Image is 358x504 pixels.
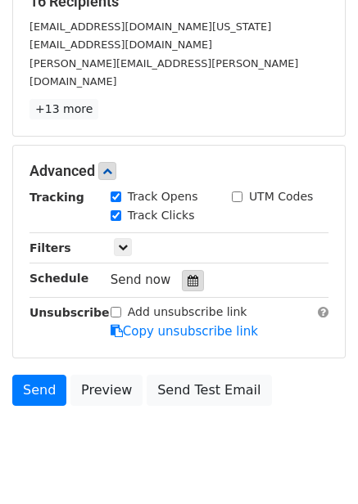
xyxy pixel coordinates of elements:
small: [EMAIL_ADDRESS][DOMAIN_NAME][US_STATE] [29,20,271,33]
strong: Tracking [29,191,84,204]
a: Send [12,375,66,406]
span: Send now [111,272,171,287]
strong: Filters [29,241,71,254]
h5: Advanced [29,162,329,180]
label: Add unsubscribe link [128,304,247,321]
a: Send Test Email [147,375,271,406]
strong: Unsubscribe [29,306,110,319]
label: Track Clicks [128,207,195,224]
a: +13 more [29,99,98,119]
label: Track Opens [128,188,198,205]
label: UTM Codes [249,188,313,205]
a: Copy unsubscribe link [111,324,258,339]
small: [PERSON_NAME][EMAIL_ADDRESS][PERSON_NAME][DOMAIN_NAME] [29,57,298,88]
iframe: Chat Widget [276,425,358,504]
small: [EMAIL_ADDRESS][DOMAIN_NAME] [29,38,212,51]
a: Preview [70,375,143,406]
strong: Schedule [29,272,88,285]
